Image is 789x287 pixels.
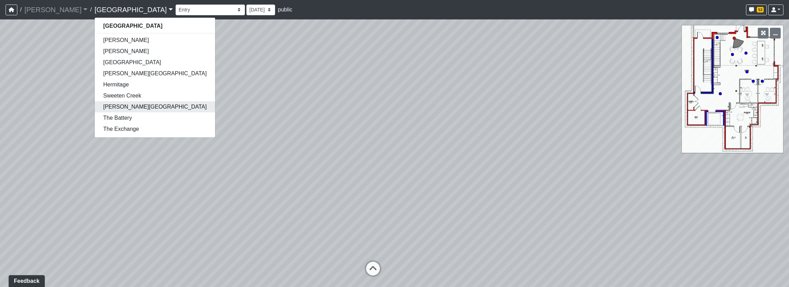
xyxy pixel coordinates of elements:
[757,7,764,12] span: 53
[5,273,46,287] iframe: Ybug feedback widget
[95,68,215,79] a: [PERSON_NAME][GEOGRAPHIC_DATA]
[95,35,215,46] a: [PERSON_NAME]
[95,79,215,90] a: Hermitage
[95,101,215,112] a: [PERSON_NAME][GEOGRAPHIC_DATA]
[103,23,162,29] strong: [GEOGRAPHIC_DATA]
[95,90,215,101] a: Sweeten Creek
[94,17,215,138] div: [GEOGRAPHIC_DATA]
[87,3,94,17] span: /
[95,112,215,124] a: The Battery
[746,5,767,15] button: 53
[94,3,172,17] a: [GEOGRAPHIC_DATA]
[95,57,215,68] a: [GEOGRAPHIC_DATA]
[95,124,215,135] a: The Exchange
[17,3,24,17] span: /
[24,3,87,17] a: [PERSON_NAME]
[95,20,215,32] a: [GEOGRAPHIC_DATA]
[278,7,292,12] span: public
[95,46,215,57] a: [PERSON_NAME]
